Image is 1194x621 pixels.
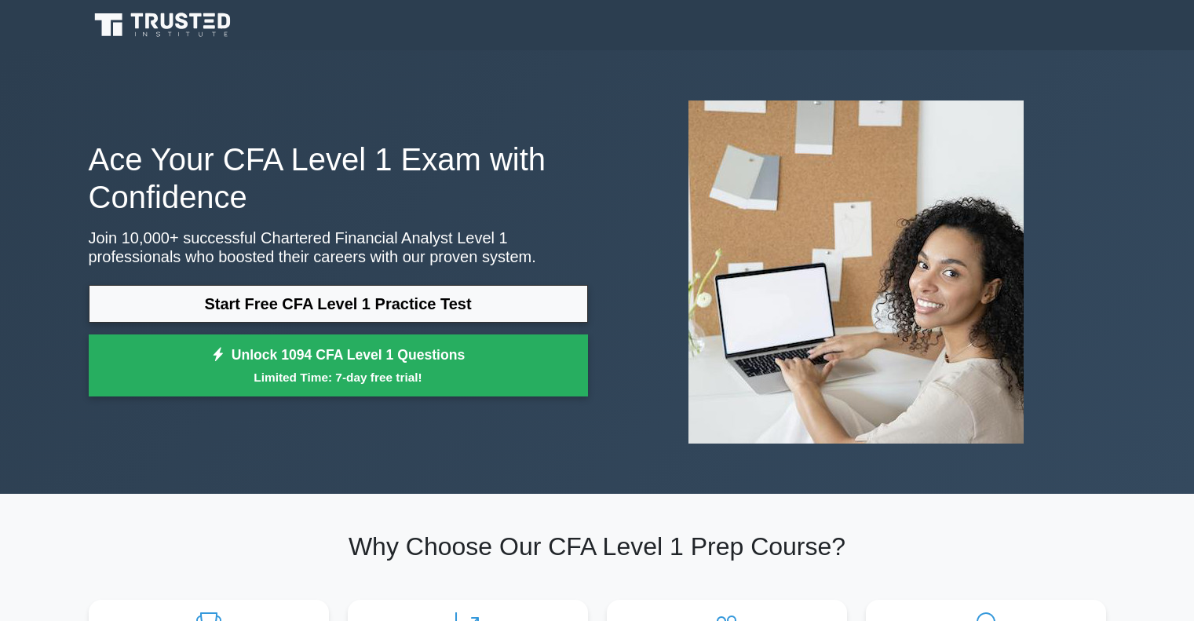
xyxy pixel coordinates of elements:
[108,368,568,386] small: Limited Time: 7-day free trial!
[89,334,588,397] a: Unlock 1094 CFA Level 1 QuestionsLimited Time: 7-day free trial!
[89,285,588,323] a: Start Free CFA Level 1 Practice Test
[89,532,1106,561] h2: Why Choose Our CFA Level 1 Prep Course?
[89,228,588,266] p: Join 10,000+ successful Chartered Financial Analyst Level 1 professionals who boosted their caree...
[89,141,588,216] h1: Ace Your CFA Level 1 Exam with Confidence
